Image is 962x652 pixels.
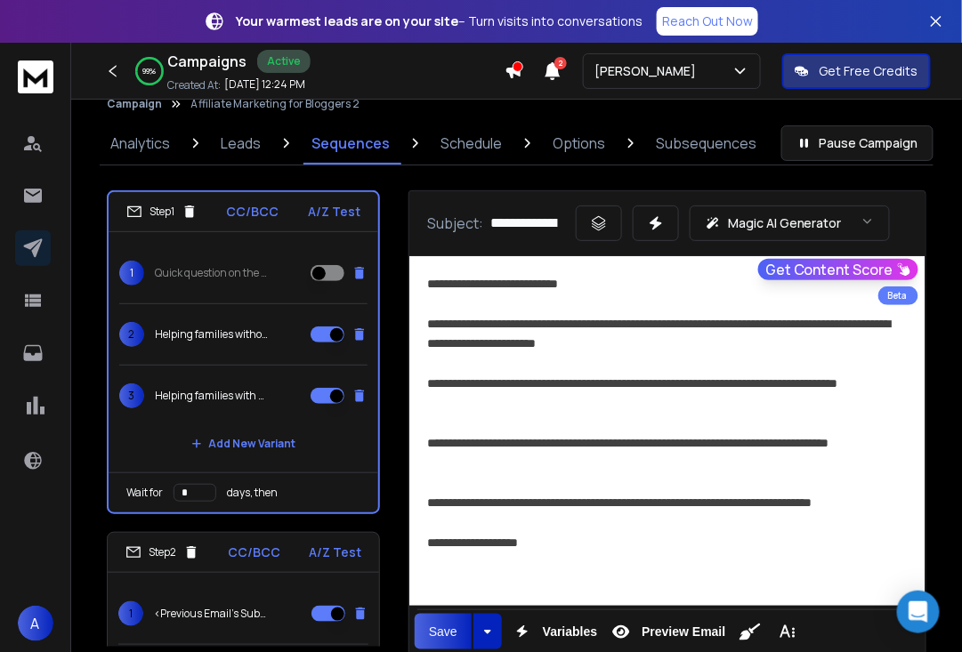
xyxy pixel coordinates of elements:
a: Analytics [100,122,181,165]
a: Leads [210,122,271,165]
p: Affiliate Marketing for Bloggers 2 [190,97,360,111]
p: [PERSON_NAME] [594,62,703,80]
span: 3 [119,383,144,408]
button: Save [415,614,472,649]
p: days, then [227,486,278,500]
p: <Previous Email's Subject> [154,607,268,621]
span: 1 [119,261,144,286]
span: 2 [554,57,567,69]
button: Pause Campaign [781,125,934,161]
p: Get Free Credits [820,62,918,80]
h1: Campaigns [167,51,247,72]
div: Open Intercom Messenger [897,591,940,633]
span: Variables [539,624,602,640]
p: A/Z Test [309,543,361,561]
p: Magic AI Generator [728,214,842,232]
a: Options [542,122,616,165]
img: logo [18,60,53,93]
p: [DATE] 12:24 PM [224,77,305,92]
p: Options [553,133,605,154]
p: Helping families without changing your schedule? [155,327,269,342]
span: 2 [119,322,144,347]
button: Get Content Score [758,259,918,280]
p: Schedule [441,133,502,154]
p: Quick question on the {{Industry}} space? [155,266,269,280]
p: Leads [221,133,261,154]
button: Variables [505,614,602,649]
div: Step 2 [125,544,199,560]
p: CC/BCC [227,203,279,221]
button: Campaign [107,97,162,111]
p: 99 % [143,66,157,76]
button: Get Free Credits [782,53,931,89]
a: Reach Out Now [657,7,758,36]
p: Analytics [110,133,170,154]
li: Step1CC/BCCA/Z Test1Quick question on the {{Industry}} space?2Helping families without changing y... [107,190,380,514]
div: Active [257,50,311,73]
p: Wait for [126,486,163,500]
span: 1 [118,601,143,626]
button: Magic AI Generator [690,205,890,241]
button: Clean HTML [733,614,767,649]
p: Helping families with math education [155,389,269,403]
p: CC/BCC [228,543,280,561]
p: Sequences [311,133,390,154]
strong: Your warmest leads are on your site [236,12,458,29]
div: Beta [878,286,918,305]
a: Schedule [430,122,513,165]
a: Sequences [301,122,400,165]
p: – Turn visits into conversations [236,12,643,30]
div: Step 1 [126,204,198,220]
p: Subsequences [656,133,756,154]
p: Subject: [427,213,483,234]
button: A [18,606,53,641]
button: Preview Email [604,614,729,649]
a: Subsequences [645,122,767,165]
p: Reach Out Now [662,12,753,30]
span: Preview Email [638,624,729,640]
p: Created At: [167,78,221,93]
button: More Text [771,614,804,649]
p: A/Z Test [308,203,360,221]
button: Add New Variant [177,426,311,462]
